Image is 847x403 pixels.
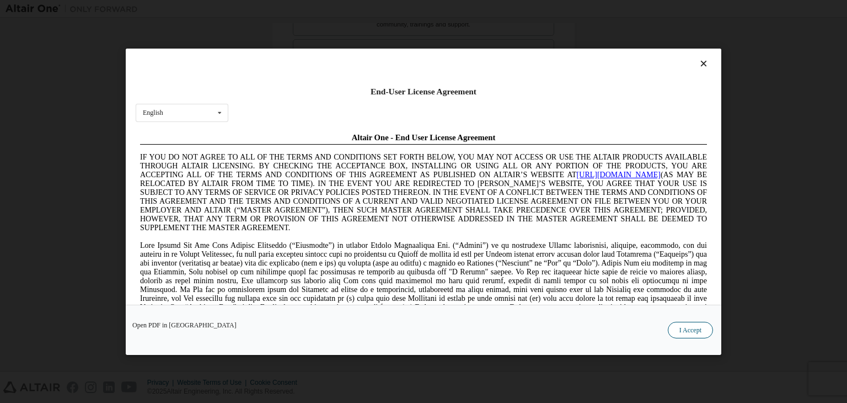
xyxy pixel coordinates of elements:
span: Altair One - End User License Agreement [216,4,360,13]
div: English [143,109,163,116]
span: Lore Ipsumd Sit Ame Cons Adipisc Elitseddo (“Eiusmodte”) in utlabor Etdolo Magnaaliqua Eni. (“Adm... [4,113,571,192]
a: [URL][DOMAIN_NAME] [441,42,525,50]
div: End-User License Agreement [136,86,711,97]
button: I Accept [668,322,713,338]
a: Open PDF in [GEOGRAPHIC_DATA] [132,322,237,328]
span: IF YOU DO NOT AGREE TO ALL OF THE TERMS AND CONDITIONS SET FORTH BELOW, YOU MAY NOT ACCESS OR USE... [4,24,571,103]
